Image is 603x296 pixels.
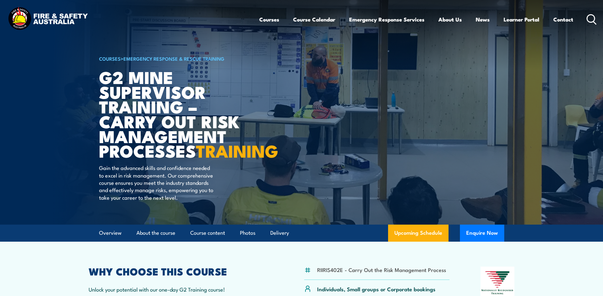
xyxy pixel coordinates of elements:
[270,225,289,241] a: Delivery
[89,286,273,293] p: Unlock your potential with our one-day G2 Training course!
[196,137,278,163] strong: TRAINING
[293,11,335,28] a: Course Calendar
[259,11,279,28] a: Courses
[317,285,436,293] p: Individuals, Small groups or Corporate bookings
[99,225,122,241] a: Overview
[349,11,424,28] a: Emergency Response Services
[504,11,539,28] a: Learner Portal
[99,164,215,201] p: Gain the advanced skills and confidence needed to excel in risk management. Our comprehensive cou...
[388,225,449,242] a: Upcoming Schedule
[136,225,175,241] a: About the course
[99,69,255,158] h1: G2 Mine Supervisor Training – Carry Out Risk Management Processes
[317,266,446,273] li: RIIRIS402E - Carry Out the Risk Management Process
[123,55,224,62] a: Emergency Response & Rescue Training
[460,225,504,242] button: Enquire Now
[99,55,255,62] h6: >
[476,11,490,28] a: News
[99,55,121,62] a: COURSES
[553,11,573,28] a: Contact
[89,267,273,275] h2: WHY CHOOSE THIS COURSE
[438,11,462,28] a: About Us
[190,225,225,241] a: Course content
[240,225,255,241] a: Photos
